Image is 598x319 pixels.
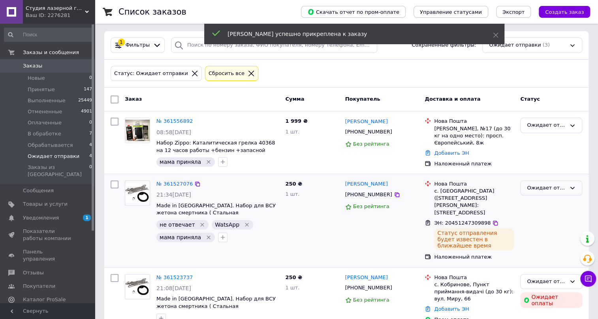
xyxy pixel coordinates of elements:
[125,118,150,143] a: Фото товару
[345,285,392,291] span: [PHONE_NUMBER]
[434,253,514,261] div: Наложенный платеж
[156,118,193,124] a: № 361556892
[156,191,191,198] span: 21:34[DATE]
[434,118,514,125] div: Нова Пошта
[28,130,61,137] span: В обработке
[89,119,92,126] span: 0
[285,274,302,280] span: 250 ₴
[345,180,388,188] a: [PERSON_NAME]
[118,7,186,17] h1: Список заказов
[28,119,62,126] span: Оплаченные
[205,159,212,165] svg: Удалить метку
[125,180,150,206] a: Фото товару
[353,203,389,209] span: Без рейтинга
[345,96,380,102] span: Покупатель
[539,6,590,18] button: Создать заказ
[205,234,212,240] svg: Удалить метку
[520,96,540,102] span: Статус
[28,164,89,178] span: Заказы из [GEOGRAPHIC_DATA]
[84,86,92,93] span: 147
[23,269,44,276] span: Отзывы
[285,118,307,124] span: 1 999 ₴
[26,12,95,19] div: Ваш ID: 2276281
[26,5,85,12] span: Студия лазерной гравировки
[496,6,531,18] button: Экспорт
[207,69,246,78] div: Сбросить все
[28,142,73,149] span: Обрабатывается
[156,203,276,231] a: Made in [GEOGRAPHIC_DATA]. Набор для ВСУ жетона смертника ( Стальная нержавеющая цепочка + бампер...
[89,75,92,82] span: 0
[160,234,201,240] span: мама приняла
[23,214,59,221] span: Уведомления
[520,292,582,308] div: Ожидает оплаты
[89,164,92,178] span: 0
[23,187,54,194] span: Сообщения
[4,28,93,42] input: Поиск
[156,140,275,168] a: Набор Zippo: Каталитическая грелка 40368 на 12 часов работы +бензин +запасной катализатор ОРИГИНА...
[118,39,125,46] div: 1
[81,108,92,115] span: 4901
[23,283,55,290] span: Покупатели
[542,42,549,48] span: (3)
[527,184,566,192] div: Ожидает отправки
[160,159,201,165] span: мама приняла
[78,97,92,104] span: 25449
[113,69,190,78] div: Статус: Ожидает отправки
[23,201,68,208] span: Товары и услуги
[434,188,514,216] div: с. [GEOGRAPHIC_DATA] ([STREET_ADDRESS][PERSON_NAME]: [STREET_ADDRESS]
[125,183,150,203] img: Фото товару
[28,75,45,82] span: Новые
[89,142,92,149] span: 4
[23,296,66,303] span: Каталог ProSale
[434,220,491,226] span: ЭН: 20451247309898
[156,285,191,291] span: 21:08[DATE]
[228,30,473,38] div: [PERSON_NAME] успешно прикреплена к заказу
[307,8,399,15] span: Скачать отчет по пром-оплате
[89,130,92,137] span: 7
[425,96,480,102] span: Доставка и оплата
[414,6,488,18] button: Управление статусами
[285,181,302,187] span: 250 ₴
[434,228,514,250] div: Статус отправления будет известен в ближайшее время
[434,125,514,147] div: [PERSON_NAME], №17 (до 30 кг на одно место): просп. Європейський, 8ж
[285,129,299,135] span: 1 шт.
[434,150,469,156] a: Добавить ЭН
[502,9,525,15] span: Экспорт
[23,49,79,56] span: Заказы и сообщения
[126,41,150,49] span: Фильтры
[527,121,566,129] div: Ожидает отправки
[125,120,150,141] img: Фото товару
[345,191,392,197] span: [PHONE_NUMBER]
[434,306,469,312] a: Добавить ЭН
[83,214,91,221] span: 1
[345,274,388,281] a: [PERSON_NAME]
[89,153,92,160] span: 4
[434,274,514,281] div: Нова Пошта
[23,228,73,242] span: Показатели работы компании
[23,248,73,263] span: Панель управления
[345,129,392,135] span: [PHONE_NUMBER]
[199,221,205,228] svg: Удалить метку
[301,6,406,18] button: Скачать отчет по пром-оплате
[244,221,250,228] svg: Удалить метку
[125,96,142,102] span: Заказ
[434,281,514,303] div: с. Кобринове, Пункт приймання-видачі (до 30 кг): вул. Миру, 66
[545,9,584,15] span: Создать заказ
[285,191,299,197] span: 1 шт.
[531,9,590,15] a: Создать заказ
[353,297,389,303] span: Без рейтинга
[156,274,193,280] a: № 361523737
[285,96,304,102] span: Сумма
[28,153,79,160] span: Ожидает отправки
[434,160,514,167] div: Наложенный платеж
[353,141,389,147] span: Без рейтинга
[420,9,482,15] span: Управление статусами
[527,278,566,286] div: Ожидает отправки
[156,129,191,135] span: 08:58[DATE]
[580,271,596,287] button: Чат с покупателем
[156,181,193,187] a: № 361527076
[160,221,195,228] span: не отвечает
[23,62,42,69] span: Заказы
